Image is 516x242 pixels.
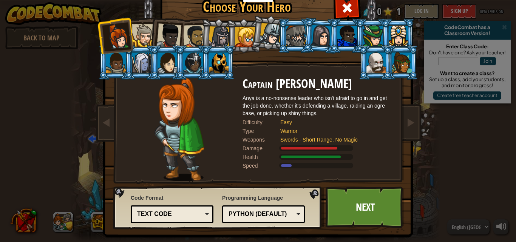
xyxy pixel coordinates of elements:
li: Illia Shieldsmith [150,45,184,80]
div: Easy [280,119,386,126]
li: Hattori Hanzō [250,14,288,52]
span: Code Format [131,194,213,202]
div: Type [243,127,280,135]
div: Text code [137,210,202,219]
li: Sir Tharin Thunderfist [124,17,158,52]
div: Moves at 6 meters per second. [243,162,394,170]
li: Naria of the Leaf [355,18,389,53]
div: Damage [243,145,280,152]
img: captain-pose.png [154,77,204,181]
span: Programming Language [222,194,305,202]
li: Omarn Brewstone [303,17,339,54]
img: language-selector-background.png [113,187,324,230]
h2: Captain [PERSON_NAME] [243,77,394,91]
li: Okar Stompfoot [358,45,392,80]
div: Python (Default) [229,210,294,219]
div: Health [243,153,280,161]
li: Lady Ida Justheart [148,16,185,53]
li: Captain Anya Weston [97,17,134,54]
div: Deals 120% of listed Warrior weapon damage. [243,145,394,152]
div: Warrior [280,127,386,135]
div: Anya is a no-nonsense leader who isn't afraid to go in and get the job done, whether it's defendi... [243,94,394,117]
li: Amara Arrowhead [200,18,236,54]
li: Ritic the Cold [201,45,235,80]
div: Gains 140% of listed Warrior armor health. [243,153,394,161]
div: Weapons [243,136,280,143]
li: Usara Master Wizard [175,45,209,80]
li: Miss Hushbaum [227,18,261,53]
div: Swords - Short Range, No Magic [280,136,386,143]
div: Difficulty [243,119,280,126]
div: Speed [243,162,280,170]
a: Next [326,187,405,228]
li: Pender Spellbane [381,18,415,53]
li: Alejandro the Duelist [175,18,210,53]
li: Arryn Stonewall [98,45,132,80]
li: Zana Woodheart [384,45,418,80]
li: Gordon the Stalwart [329,18,363,53]
li: Nalfar Cryptor [124,45,158,80]
li: Senick Steelclaw [278,18,312,53]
